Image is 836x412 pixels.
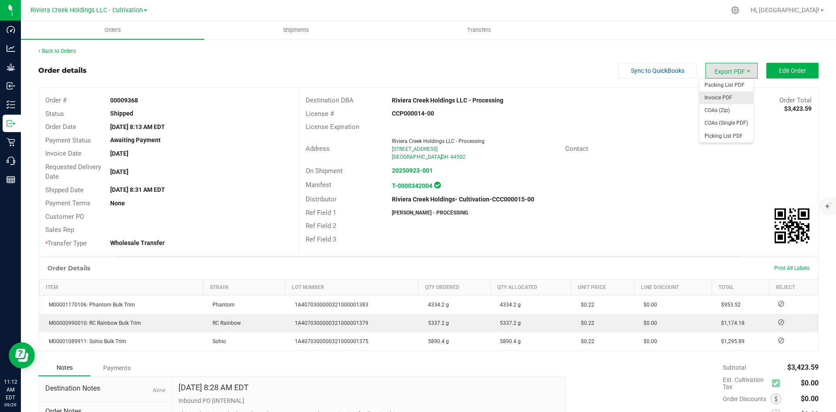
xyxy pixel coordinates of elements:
[490,279,571,296] th: Qty Allocated
[723,364,746,371] span: Subtotal
[766,63,819,78] button: Edit Order
[496,302,521,308] span: 4334.2 g
[705,63,758,78] li: Export PDF
[723,395,771,402] span: Order Discounts
[775,338,788,343] span: Reject Inventory
[110,110,133,117] strong: Shipped
[306,123,359,131] span: License Expiration
[576,338,594,344] span: $0.22
[306,209,336,217] span: Ref Field 1
[717,338,745,344] span: $1,295.89
[424,320,449,326] span: 5337.2 g
[45,239,87,247] span: Transfer Type
[699,104,753,117] li: COAs (Zip)
[290,320,368,326] span: 1A4070300000321000001379
[784,105,812,112] strong: $3,423.59
[779,67,806,74] span: Edit Order
[455,26,503,34] span: Transfers
[39,279,203,296] th: Item
[45,163,101,181] span: Requested Delivery Date
[7,63,15,72] inline-svg: Grow
[440,154,441,160] span: ,
[45,199,91,207] span: Payment Terms
[45,383,165,394] span: Destination Notes
[7,175,15,184] inline-svg: Reports
[634,279,711,296] th: Line Discount
[496,320,521,326] span: 5337.2 g
[392,154,442,160] span: [GEOGRAPHIC_DATA]
[775,320,788,325] span: Reject Inventory
[38,360,91,376] div: Notes
[179,396,558,405] p: Inbound PO [INTERNAL]
[699,79,753,92] span: Packing List PDF
[208,338,226,344] span: Sohio
[7,138,15,146] inline-svg: Retail
[38,48,76,54] a: Back to Orders
[38,65,87,76] div: Order details
[152,387,165,393] span: None
[45,150,81,157] span: Invoice Date
[110,97,138,104] strong: 00009368
[4,378,17,402] p: 11:12 AM EDT
[717,302,741,308] span: $953.52
[45,136,91,144] span: Payment Status
[639,320,657,326] span: $0.00
[110,239,165,246] strong: Wholesale Transfer
[779,96,812,104] span: Order Total
[306,96,354,104] span: Destination DBA
[618,63,697,78] button: Sync to QuickBooks
[208,302,235,308] span: Phantom
[571,279,634,296] th: Unit Price
[44,320,141,326] span: M00000990010: RC Rainbow Bulk Trim
[179,383,249,392] h4: [DATE] 8:28 AM EDT
[711,279,769,296] th: Total
[45,123,76,131] span: Order Date
[699,130,753,143] li: Picking List PDF
[306,235,336,243] span: Ref Field 3
[7,100,15,109] inline-svg: Inventory
[204,21,388,39] a: Shipments
[441,154,448,160] span: OH
[7,44,15,53] inline-svg: Analytics
[110,200,125,207] strong: None
[306,145,330,153] span: Address
[801,379,819,387] span: $0.00
[208,320,241,326] span: RC Rainbow
[434,180,441,190] span: In Sync
[699,92,753,104] li: Invoice PDF
[699,117,753,129] li: COAs (Single PDF)
[801,395,819,403] span: $0.00
[306,195,337,203] span: Distributor
[392,182,432,189] strong: T-0000342004
[450,154,465,160] span: 44502
[91,360,143,376] div: Payments
[7,82,15,90] inline-svg: Inbound
[110,186,165,193] strong: [DATE] 8:31 AM EDT
[7,119,15,128] inline-svg: Outbound
[392,210,468,216] strong: [PERSON_NAME] - PROCESSING
[565,145,588,153] span: Contact
[203,279,285,296] th: Strain
[723,376,769,390] span: Est. Cultivation Tax
[47,265,90,272] h1: Order Details
[631,67,684,74] span: Sync to QuickBooks
[787,363,819,371] span: $3,423.59
[290,338,368,344] span: 1A4070300000321000001375
[424,338,449,344] span: 5890.4 g
[392,167,433,174] a: 20250923-001
[93,26,133,34] span: Orders
[45,186,84,194] span: Shipped Date
[290,302,368,308] span: 1A4070300000321000001383
[388,21,571,39] a: Transfers
[576,302,594,308] span: $0.22
[392,196,534,203] strong: Riviera Creek Holdings- Cultivation-CCC000015-00
[306,181,331,189] span: Manifest
[7,157,15,165] inline-svg: Call Center
[45,96,67,104] span: Order #
[424,302,449,308] span: 4334.2 g
[271,26,321,34] span: Shipments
